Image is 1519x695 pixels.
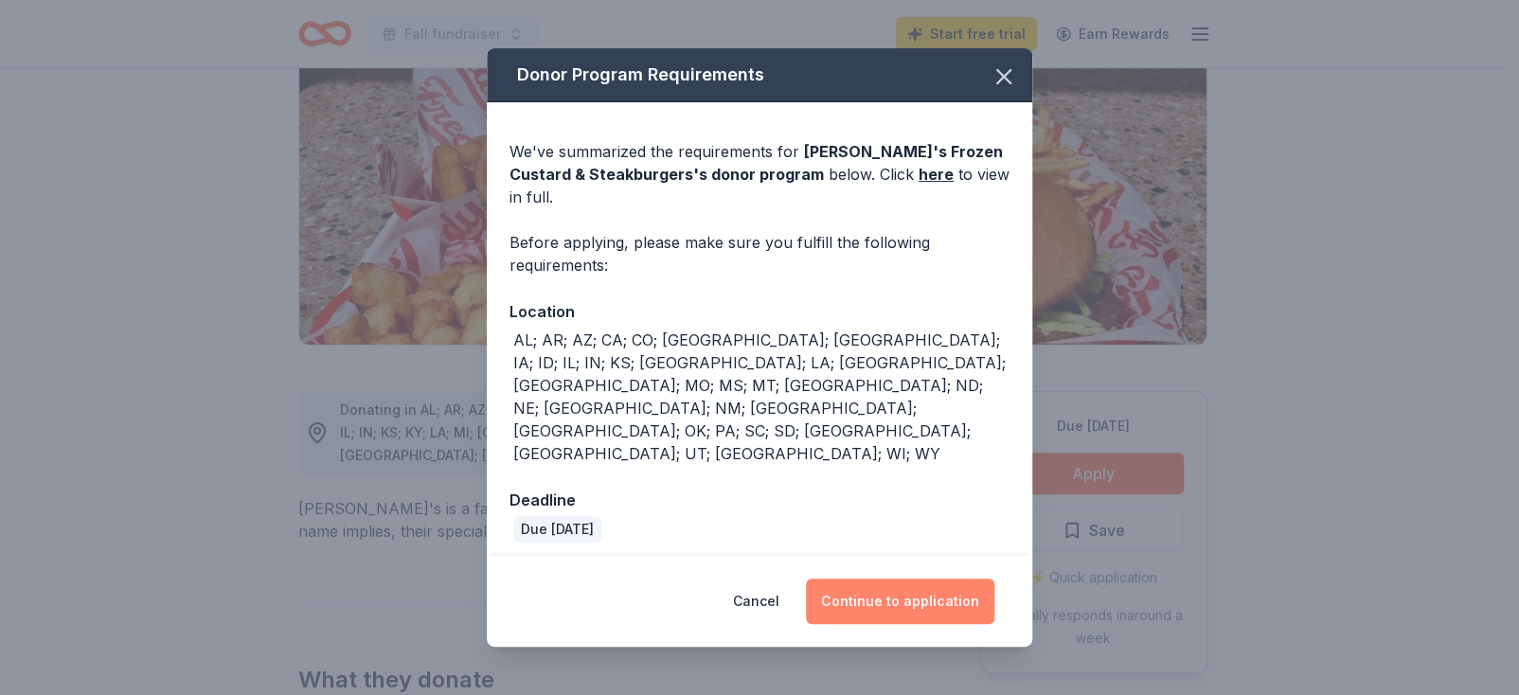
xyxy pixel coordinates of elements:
[509,231,1010,276] div: Before applying, please make sure you fulfill the following requirements:
[509,140,1010,208] div: We've summarized the requirements for below. Click to view in full.
[509,488,1010,512] div: Deadline
[513,516,601,543] div: Due [DATE]
[733,579,779,624] button: Cancel
[806,579,994,624] button: Continue to application
[509,299,1010,324] div: Location
[513,329,1010,465] div: AL; AR; AZ; CA; CO; [GEOGRAPHIC_DATA]; [GEOGRAPHIC_DATA]; IA; ID; IL; IN; KS; [GEOGRAPHIC_DATA]; ...
[487,48,1032,102] div: Donor Program Requirements
[919,163,954,186] a: here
